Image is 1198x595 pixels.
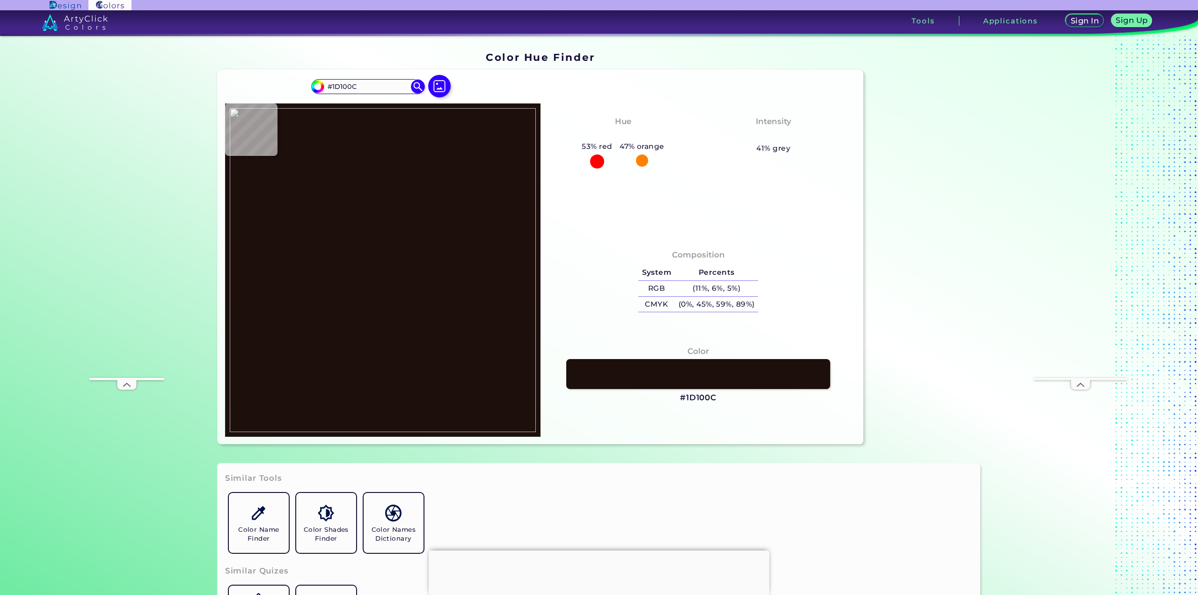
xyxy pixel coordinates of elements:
iframe: Advertisement [867,48,984,448]
h5: Color Names Dictionary [367,525,420,543]
h3: Red-Orange [593,130,653,141]
h3: Applications [983,17,1038,24]
img: bc36d4cc-7da8-4e85-ae40-ca651fca21ea [230,108,536,432]
h3: Similar Tools [225,473,282,484]
a: Sign In [1067,15,1103,27]
img: icon_color_shades.svg [318,505,334,521]
h3: Tools [912,17,935,24]
h5: System [638,265,675,280]
img: icon_color_names_dictionary.svg [385,505,402,521]
h3: Similar Quizes [225,566,289,577]
iframe: Advertisement [429,551,769,593]
h5: Percents [675,265,758,280]
h4: Hue [615,115,631,128]
h5: (11%, 6%, 5%) [675,281,758,296]
a: Color Name Finder [225,489,292,557]
h5: 41% grey [756,142,790,154]
img: icon search [411,80,425,94]
h4: Color [687,345,709,358]
img: logo_artyclick_colors_white.svg [42,14,108,31]
h5: (0%, 45%, 59%, 89%) [675,297,758,312]
iframe: Advertisement [89,97,164,378]
h3: #1D100C [680,392,716,404]
h5: Color Shades Finder [300,525,352,543]
h5: RGB [638,281,675,296]
h4: Composition [672,248,725,262]
h5: 53% red [578,140,616,153]
h5: Color Name Finder [233,525,285,543]
h5: Sign In [1072,17,1098,24]
input: type color.. [324,80,411,93]
a: Color Shades Finder [292,489,360,557]
iframe: Advertisement [1034,97,1127,378]
h3: Medium [752,130,796,141]
h5: Sign Up [1117,17,1147,24]
a: Sign Up [1112,15,1151,27]
h4: Intensity [756,115,791,128]
img: ArtyClick Design logo [50,1,81,10]
h5: CMYK [638,297,675,312]
img: icon_color_name_finder.svg [250,505,267,521]
a: Color Names Dictionary [360,489,427,557]
img: icon picture [428,75,451,97]
h5: 47% orange [616,140,668,153]
h1: Color Hue Finder [486,50,595,64]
